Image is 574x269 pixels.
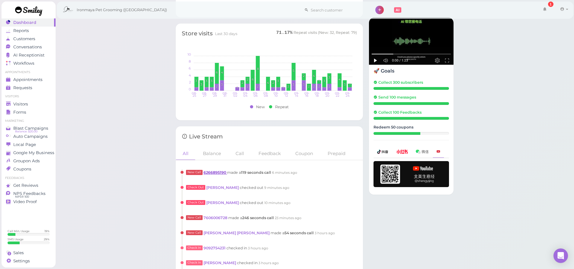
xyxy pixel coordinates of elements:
text: 8 [257,67,258,71]
span: Blast Campaigns [13,126,48,131]
div: Store visits [182,30,213,38]
text: 3 [323,79,325,83]
span: Dashboard [13,20,36,25]
text: 5 [293,69,294,73]
a: Google My Business [2,149,56,157]
span: 09/24/2025 09:44am [258,261,279,265]
div: Check Out [186,185,205,190]
text: 2 [287,84,289,88]
span: 08-31 [223,92,227,95]
span: 08-27 [203,92,207,95]
a: Coupon [288,147,320,160]
span: 09-14 [294,92,299,95]
a: Balance [196,147,228,160]
text: 1 [211,86,212,90]
span: 6 [182,63,191,70]
div: 29 % [44,237,50,241]
a: Dashboard [2,18,56,27]
div: SMS Usage [8,237,24,241]
text: 3 [211,79,213,83]
div: Last 30 days [215,31,237,37]
h5: Redeem 50 coupons [374,125,449,129]
span: 09/24/2025 09:50am [248,246,268,250]
span: 09/24/2025 10:20am [315,231,335,235]
li: Visitors [2,94,56,99]
div: checked out [206,200,264,205]
a: Blast Campaigns Balance: $20.00 [2,124,56,132]
span: 09/24/2025 01:05pm [272,170,297,175]
h5: Send 100 messages [374,95,449,99]
a: Sales [2,249,56,257]
span: Workflows [13,61,34,66]
text: 3 [206,79,207,83]
a: Feedback [252,147,288,160]
span: Get Reviews [13,183,38,188]
span: Sales [13,250,24,255]
a: Local Page [2,141,56,149]
span: 2 [182,77,191,84]
a: Reports [2,27,56,35]
span: 09/24/2025 01:01pm [264,186,289,190]
li: Appointments [2,70,56,74]
div: checked in [204,261,258,265]
a: All [176,147,195,160]
div: 71.17% [276,30,293,36]
h5: Collect 300 subscribers [374,80,449,84]
span: 09/24/2025 01:01pm [264,201,290,205]
div: Live Stream [176,126,363,147]
a: [PERSON_NAME] [206,200,240,205]
a: Video Proof [2,198,56,206]
a: 9092754231 [204,246,226,250]
text: 1 [237,86,238,90]
a: Customers [2,35,56,43]
a: Groupon Ads [2,157,56,165]
text: 4 [313,74,315,78]
a: Call [229,147,251,160]
text: 1 [206,86,207,90]
div: Check Out [186,200,205,205]
div: Repeat visits (New: 32, Repeat: 79) [293,30,357,35]
text: 1 [272,86,274,90]
div: Call Min. Usage [8,229,30,233]
a: [PERSON_NAME] [206,185,240,190]
text: 3 [303,83,305,86]
a: 7606006728 [204,216,228,220]
div: 1 [548,2,553,7]
span: Repeat [275,105,289,109]
text: 1 [324,86,325,90]
span: 09-18 [315,92,319,95]
a: Conversations [2,43,56,51]
span: Forms [13,110,26,115]
span: 09-06 [254,92,258,95]
div: Check In [186,260,203,265]
div: made a [204,231,315,235]
h4: 🚀 Goals [374,68,449,74]
text: 1 [283,86,284,90]
span: Requests [13,85,32,90]
text: 6 [252,77,254,81]
span: 0 [182,84,191,91]
span: Groupon Ads [13,158,40,164]
span: 09-12 [284,92,289,95]
img: AI receptionist [369,18,454,65]
span: 09/24/2025 12:47pm [275,216,301,220]
text: 2 [308,84,310,88]
text: 4 [338,77,341,81]
text: 1 [196,86,197,90]
a: Coupons [2,165,56,173]
a: 6266895190 [204,170,227,175]
div: New Call [186,170,203,175]
span: AI Receptionist [13,53,44,58]
span: Video Proof [13,199,37,204]
a: Visitors [2,100,56,108]
span: NPS® 100 [15,194,29,199]
span: 09-02 [233,92,237,95]
span: Auto Campaigns [13,134,48,139]
text: 1 [242,86,243,90]
text: 3 [221,83,223,86]
span: Settings [13,258,30,264]
text: 1 [339,86,340,90]
div: New Call [186,215,203,220]
span: Ironmaya Pet Grooming ([GEOGRAPHIC_DATA]) [77,2,167,18]
text: 3 [329,76,330,79]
